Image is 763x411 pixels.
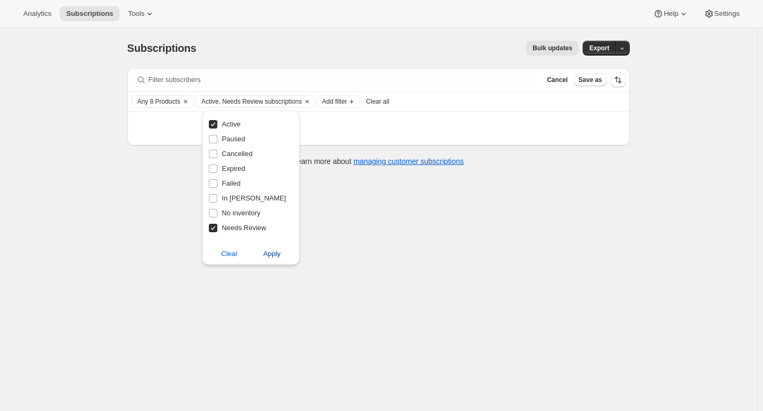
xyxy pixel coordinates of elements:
span: Clear [221,249,237,259]
span: Tools [128,10,144,18]
span: Settings [714,10,740,18]
span: Analytics [23,10,51,18]
button: Settings [697,6,746,21]
span: Expired [222,165,245,172]
button: Any 8 Products [132,96,180,107]
span: Subscriptions [66,10,113,18]
button: Apply subscription status filter [244,245,300,262]
button: Cancel [543,74,572,86]
span: Paused [222,135,245,143]
span: Apply [263,249,281,259]
span: Subscriptions [127,42,197,54]
a: managing customer subscriptions [353,157,464,166]
button: Clear [180,96,191,107]
button: Analytics [17,6,58,21]
span: Active [222,120,241,128]
button: Clear [302,96,312,107]
span: Needs Review [222,224,266,232]
button: Help [647,6,695,21]
button: Sort the results [611,72,626,87]
span: No inventory [222,209,261,217]
span: Add filter [322,97,347,106]
span: Clear all [366,97,389,106]
span: Cancelled [222,150,253,158]
span: In [PERSON_NAME] [222,194,286,202]
button: Bulk updates [526,41,578,56]
button: Active, Needs Review subscriptions [196,96,302,107]
p: Learn more about [293,156,464,167]
button: Export [583,41,615,56]
span: Save as [578,76,602,84]
button: Add filter [317,95,360,108]
span: Active, Needs Review subscriptions [201,97,302,106]
button: Clear all [362,95,393,108]
span: Cancel [547,76,567,84]
button: Clear subscription status filter [202,245,258,262]
button: Save as [574,74,606,86]
button: Tools [122,6,161,21]
button: Subscriptions [60,6,119,21]
span: Export [589,44,609,52]
span: Failed [222,179,241,187]
span: Help [664,10,678,18]
span: Bulk updates [532,44,572,52]
span: Any 8 Products [137,97,180,106]
input: Filter subscribers [149,72,537,87]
